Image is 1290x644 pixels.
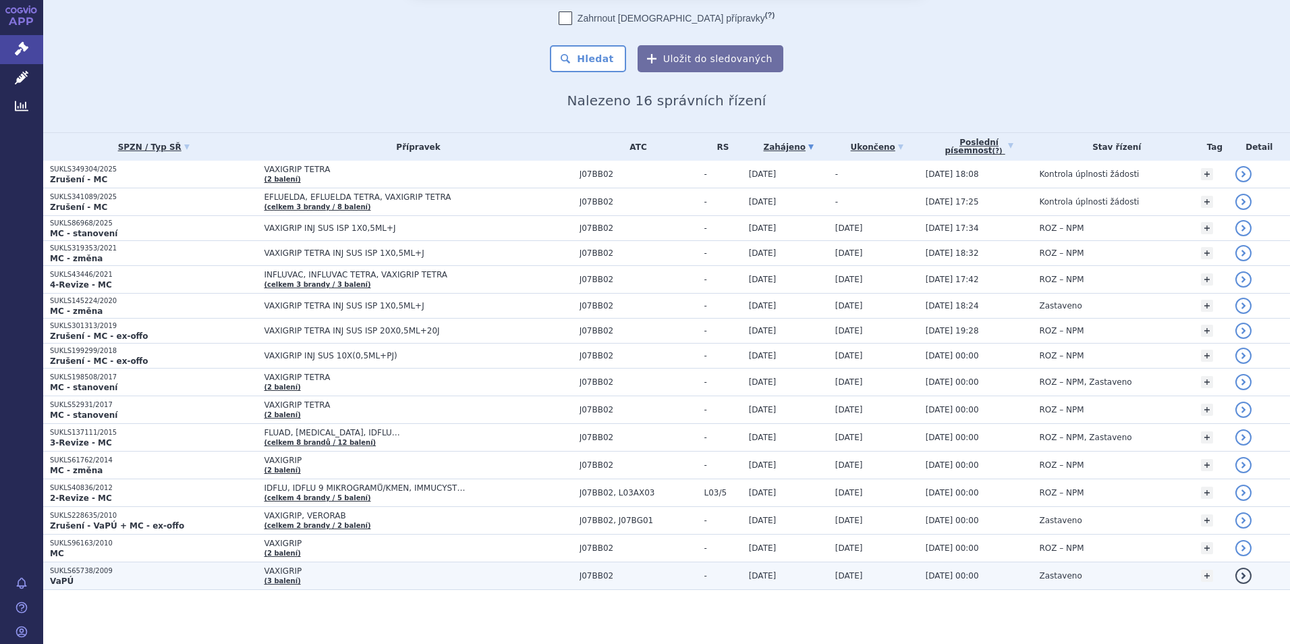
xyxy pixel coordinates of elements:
[580,275,698,284] span: J07BB02
[749,301,777,311] span: [DATE]
[50,493,112,503] strong: 2-Revize - MC
[704,460,741,470] span: -
[50,219,257,228] p: SUKLS86968/2025
[926,405,979,414] span: [DATE] 00:00
[749,433,777,442] span: [DATE]
[264,248,572,258] span: VAXIGRIP TETRA INJ SUS ISP 1X0,5ML+J
[749,275,777,284] span: [DATE]
[1235,540,1252,556] a: detail
[835,571,863,581] span: [DATE]
[264,326,572,336] span: VAXIGRIP TETRA INJ SUS ISP 20X0,5ML+20J
[1201,196,1213,208] a: +
[264,549,300,557] a: (2 balení)
[749,138,829,157] a: Zahájeno
[550,45,626,72] button: Hledat
[1235,348,1252,364] a: detail
[580,433,698,442] span: J07BB02
[835,377,863,387] span: [DATE]
[1201,168,1213,180] a: +
[264,428,572,437] span: FLUAD, [MEDICAL_DATA], IDFLU…
[926,543,979,553] span: [DATE] 00:00
[264,483,572,493] span: IDFLU, IDFLU 9 MIKROGRAMŮ/KMEN, IMMUCYST…
[264,439,376,446] a: (celkem 8 brandů / 12 balení)
[580,351,698,360] span: J07BB02
[704,488,741,498] span: L03/5
[704,433,741,442] span: -
[1039,326,1084,336] span: ROZ – NPM
[1235,485,1252,501] a: detail
[926,197,979,207] span: [DATE] 17:25
[835,275,863,284] span: [DATE]
[1235,429,1252,446] a: detail
[50,511,257,520] p: SUKLS228635/2010
[1039,301,1082,311] span: Zastaveno
[264,301,572,311] span: VAXIGRIP TETRA INJ SUS ISP 1X0,5ML+J
[1235,374,1252,390] a: detail
[749,377,777,387] span: [DATE]
[559,11,775,25] label: Zahrnout [DEMOGRAPHIC_DATA] přípravky
[580,460,698,470] span: J07BB02
[50,428,257,437] p: SUKLS137111/2015
[926,326,979,336] span: [DATE] 19:28
[835,433,863,442] span: [DATE]
[1235,166,1252,182] a: detail
[50,280,112,290] strong: 4-Revize - MC
[50,321,257,331] p: SUKLS301313/2019
[704,169,741,179] span: -
[749,223,777,233] span: [DATE]
[1229,133,1290,161] th: Detail
[264,511,572,520] span: VAXIGRIP, VERORAB
[580,543,698,553] span: J07BB02
[749,488,777,498] span: [DATE]
[580,223,698,233] span: J07BB02
[926,460,979,470] span: [DATE] 00:00
[926,248,979,258] span: [DATE] 18:32
[264,351,572,360] span: VAXIGRIP INJ SUS 10X(0,5ML+PJ)
[749,351,777,360] span: [DATE]
[926,169,979,179] span: [DATE] 18:08
[580,301,698,311] span: J07BB02
[50,296,257,306] p: SUKLS145224/2020
[580,197,698,207] span: J07BB02
[50,138,257,157] a: SPZN / Typ SŘ
[1235,512,1252,529] a: detail
[704,326,741,336] span: -
[926,571,979,581] span: [DATE] 00:00
[264,383,300,391] a: (2 balení)
[926,377,979,387] span: [DATE] 00:00
[264,203,370,211] a: (celkem 3 brandy / 8 balení)
[264,270,572,279] span: INFLUVAC, INFLUVAC TETRA, VAXIGRIP TETRA
[1201,300,1213,312] a: +
[580,405,698,414] span: J07BB02
[926,516,979,525] span: [DATE] 00:00
[580,248,698,258] span: J07BB02
[580,571,698,581] span: J07BB02
[926,301,979,311] span: [DATE] 18:24
[835,223,863,233] span: [DATE]
[50,244,257,253] p: SUKLS319353/2021
[1039,223,1084,233] span: ROZ – NPM
[1039,488,1084,498] span: ROZ – NPM
[704,543,741,553] span: -
[264,522,370,529] a: (celkem 2 brandy / 2 balení)
[50,203,107,212] strong: Zrušení - MC
[50,192,257,202] p: SUKLS341089/2025
[573,133,698,161] th: ATC
[580,169,698,179] span: J07BB02
[926,351,979,360] span: [DATE] 00:00
[1039,275,1084,284] span: ROZ – NPM
[264,400,572,410] span: VAXIGRIP TETRA
[749,197,777,207] span: [DATE]
[749,326,777,336] span: [DATE]
[765,11,775,20] abbr: (?)
[264,165,572,174] span: VAXIGRIP TETRA
[580,488,698,498] span: J07BB02, L03AX03
[835,138,919,157] a: Ukončeno
[1039,433,1131,442] span: ROZ – NPM, Zastaveno
[50,456,257,465] p: SUKLS61762/2014
[264,539,572,548] span: VAXIGRIP
[50,346,257,356] p: SUKLS199299/2018
[1235,568,1252,584] a: detail
[264,281,370,288] a: (celkem 3 brandy / 3 balení)
[50,438,112,448] strong: 3-Revize - MC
